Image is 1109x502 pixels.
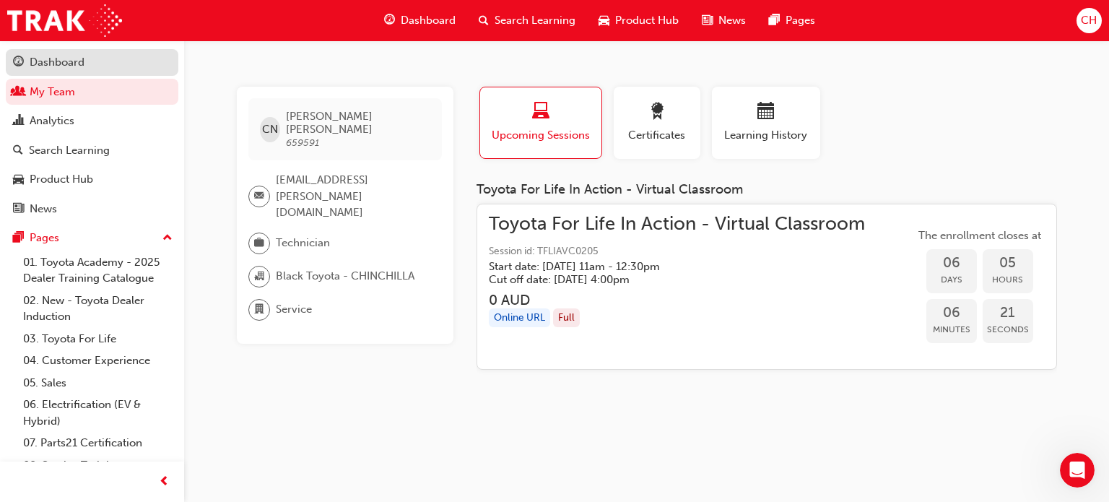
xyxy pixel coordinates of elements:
[286,110,430,136] span: [PERSON_NAME] [PERSON_NAME]
[30,201,57,217] div: News
[6,137,178,164] a: Search Learning
[587,6,690,35] a: car-iconProduct Hub
[162,229,173,248] span: up-icon
[254,234,264,253] span: briefcase-icon
[13,86,24,99] span: people-icon
[495,12,575,29] span: Search Learning
[718,12,746,29] span: News
[254,267,264,286] span: organisation-icon
[13,203,24,216] span: news-icon
[553,308,580,328] div: Full
[648,103,666,122] span: award-icon
[6,49,178,76] a: Dashboard
[614,87,700,159] button: Certificates
[479,87,602,159] button: Upcoming Sessions
[29,142,110,159] div: Search Learning
[926,272,977,288] span: Days
[13,144,23,157] span: search-icon
[30,113,74,129] div: Analytics
[17,251,178,290] a: 01. Toyota Academy - 2025 Dealer Training Catalogue
[926,255,977,272] span: 06
[30,54,84,71] div: Dashboard
[6,225,178,251] button: Pages
[983,255,1033,272] span: 05
[7,4,122,37] img: Trak
[690,6,757,35] a: news-iconNews
[276,172,430,221] span: [EMAIL_ADDRESS][PERSON_NAME][DOMAIN_NAME]
[17,454,178,477] a: 08. Service Training
[532,103,549,122] span: laptop-icon
[13,115,24,128] span: chart-icon
[254,300,264,319] span: department-icon
[491,127,591,144] span: Upcoming Sessions
[489,273,842,286] h5: Cut off date: [DATE] 4:00pm
[17,432,178,454] a: 07. Parts21 Certification
[625,127,690,144] span: Certificates
[6,108,178,134] a: Analytics
[1081,12,1097,29] span: CH
[983,272,1033,288] span: Hours
[983,321,1033,338] span: Seconds
[159,473,170,491] span: prev-icon
[17,350,178,372] a: 04. Customer Experience
[615,12,679,29] span: Product Hub
[467,6,587,35] a: search-iconSearch Learning
[6,46,178,225] button: DashboardMy TeamAnalyticsSearch LearningProduct HubNews
[17,328,178,350] a: 03. Toyota For Life
[926,305,977,321] span: 06
[489,216,1045,358] a: Toyota For Life In Action - Virtual ClassroomSession id: TFLIAVC0205Start date: [DATE] 11am - 12:...
[723,127,809,144] span: Learning History
[757,103,775,122] span: calendar-icon
[489,308,550,328] div: Online URL
[276,301,312,318] span: Service
[13,232,24,245] span: pages-icon
[712,87,820,159] button: Learning History
[30,171,93,188] div: Product Hub
[6,79,178,105] a: My Team
[13,56,24,69] span: guage-icon
[254,187,264,206] span: email-icon
[17,290,178,328] a: 02. New - Toyota Dealer Induction
[17,394,178,432] a: 06. Electrification (EV & Hybrid)
[489,216,865,233] span: Toyota For Life In Action - Virtual Classroom
[30,230,59,246] div: Pages
[926,321,977,338] span: Minutes
[983,305,1033,321] span: 21
[757,6,827,35] a: pages-iconPages
[1060,453,1095,488] iframe: Intercom live chat
[489,243,865,260] span: Session id: TFLIAVC0205
[276,235,330,251] span: Technician
[401,12,456,29] span: Dashboard
[373,6,467,35] a: guage-iconDashboard
[6,196,178,222] a: News
[6,166,178,193] a: Product Hub
[479,12,489,30] span: search-icon
[17,372,178,394] a: 05. Sales
[262,121,278,138] span: CN
[286,137,319,149] span: 659591
[915,228,1045,244] span: The enrollment closes at
[489,260,842,273] h5: Start date: [DATE] 11am - 12:30pm
[384,12,395,30] span: guage-icon
[13,173,24,186] span: car-icon
[786,12,815,29] span: Pages
[477,182,1057,198] div: Toyota For Life In Action - Virtual Classroom
[702,12,713,30] span: news-icon
[1077,8,1102,33] button: CH
[769,12,780,30] span: pages-icon
[276,268,414,285] span: Black Toyota - CHINCHILLA
[489,292,865,308] h3: 0 AUD
[599,12,609,30] span: car-icon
